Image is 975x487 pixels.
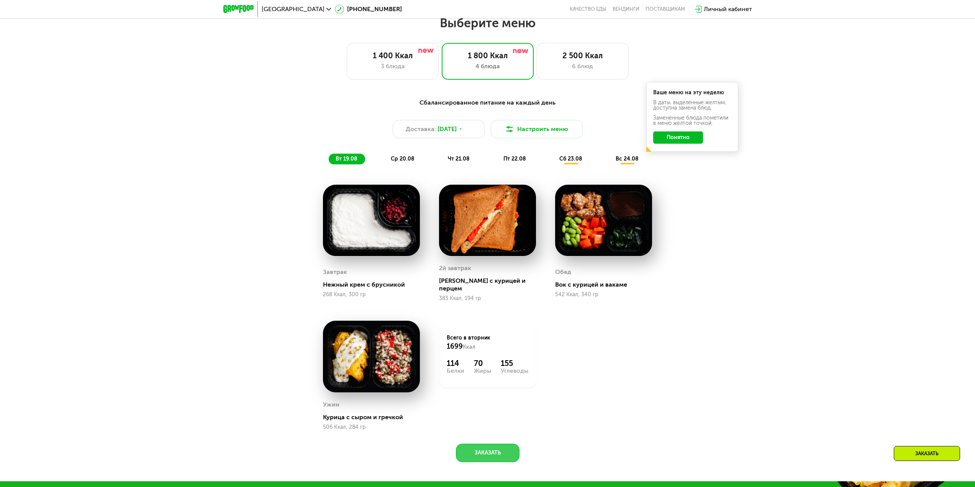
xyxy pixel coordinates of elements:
[501,359,528,368] div: 155
[448,156,470,162] span: чт 21.08
[491,120,583,138] button: Настроить меню
[447,342,463,351] span: 1699
[704,5,752,14] div: Личный кабинет
[439,295,536,302] div: 383 Ккал, 194 гр
[613,6,639,12] a: Вендинги
[559,156,582,162] span: сб 23.08
[336,156,357,162] span: вт 19.08
[653,100,731,111] div: В даты, выделенные желтым, доступна замена блюд.
[25,15,950,31] h2: Выберите меню
[323,424,420,430] div: 506 Ккал, 284 гр
[646,6,685,12] div: поставщикам
[616,156,639,162] span: вс 24.08
[653,90,731,95] div: Ваше меню на эту неделю
[439,262,471,274] div: 2й завтрак
[545,51,621,60] div: 2 500 Ккал
[335,5,402,14] a: [PHONE_NUMBER]
[439,277,542,292] div: [PERSON_NAME] с курицей и перцем
[355,62,431,71] div: 3 блюда
[463,344,475,350] span: Ккал
[555,292,652,298] div: 542 Ккал, 340 гр
[447,334,528,351] div: Всего в вторник
[503,156,526,162] span: пт 22.08
[555,281,658,289] div: Вок с курицей и вакаме
[406,125,436,134] span: Доставка:
[355,51,431,60] div: 1 400 Ккал
[474,359,491,368] div: 70
[653,115,731,126] div: Заменённые блюда пометили в меню жёлтой точкой.
[447,359,464,368] div: 114
[262,6,324,12] span: [GEOGRAPHIC_DATA]
[447,368,464,374] div: Белки
[323,413,426,421] div: Курица с сыром и гречкой
[323,399,339,410] div: Ужин
[450,51,526,60] div: 1 800 Ккал
[450,62,526,71] div: 4 блюда
[391,156,415,162] span: ср 20.08
[323,292,420,298] div: 268 Ккал, 300 гр
[456,444,519,462] button: Заказать
[570,6,606,12] a: Качество еды
[501,368,528,374] div: Углеводы
[323,281,426,289] div: Нежный крем с брусникой
[438,125,457,134] span: [DATE]
[894,446,960,461] div: Заказать
[545,62,621,71] div: 6 блюд
[653,131,703,144] button: Понятно
[323,266,347,278] div: Завтрак
[261,98,714,108] div: Сбалансированное питание на каждый день
[555,266,571,278] div: Обед
[474,368,491,374] div: Жиры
